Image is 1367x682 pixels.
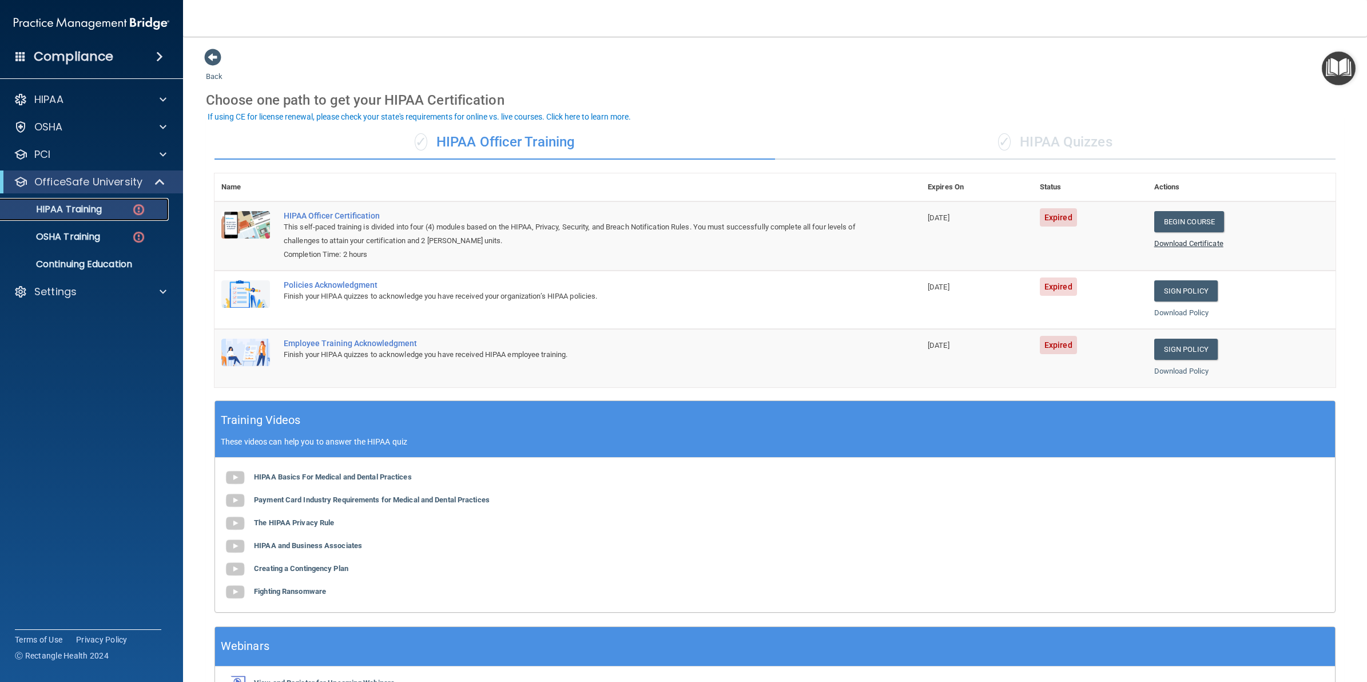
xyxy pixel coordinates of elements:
h5: Training Videos [221,410,301,430]
img: gray_youtube_icon.38fcd6cc.png [224,535,247,558]
div: If using CE for license renewal, please check your state's requirements for online vs. live cours... [208,113,631,121]
button: Open Resource Center [1322,51,1356,85]
div: Completion Time: 2 hours [284,248,864,261]
a: Privacy Policy [76,634,128,645]
a: Begin Course [1154,211,1224,232]
p: Settings [34,285,77,299]
a: Terms of Use [15,634,62,645]
span: [DATE] [928,283,949,291]
span: [DATE] [928,341,949,350]
a: OSHA [14,120,166,134]
div: Policies Acknowledgment [284,280,864,290]
button: If using CE for license renewal, please check your state's requirements for online vs. live cours... [206,111,633,122]
a: Back [206,58,222,81]
img: PMB logo [14,12,169,35]
div: HIPAA Quizzes [775,125,1336,160]
b: The HIPAA Privacy Rule [254,518,334,527]
div: This self-paced training is divided into four (4) modules based on the HIPAA, Privacy, Security, ... [284,220,864,248]
img: gray_youtube_icon.38fcd6cc.png [224,581,247,604]
b: HIPAA Basics For Medical and Dental Practices [254,473,412,481]
div: Choose one path to get your HIPAA Certification [206,84,1344,117]
th: Actions [1147,173,1336,201]
a: Sign Policy [1154,280,1218,302]
h5: Webinars [221,636,269,656]
a: HIPAA Officer Certification [284,211,864,220]
p: Continuing Education [7,259,164,270]
th: Name [214,173,277,201]
span: [DATE] [928,213,949,222]
a: Download Policy [1154,308,1209,317]
a: Download Certificate [1154,239,1223,248]
p: HIPAA Training [7,204,102,215]
img: danger-circle.6113f641.png [132,230,146,244]
a: Download Policy [1154,367,1209,375]
div: Employee Training Acknowledgment [284,339,864,348]
h4: Compliance [34,49,113,65]
span: ✓ [998,133,1011,150]
a: Sign Policy [1154,339,1218,360]
div: HIPAA Officer Training [214,125,775,160]
img: gray_youtube_icon.38fcd6cc.png [224,466,247,489]
span: ✓ [415,133,427,150]
span: Expired [1040,336,1077,354]
a: PCI [14,148,166,161]
p: OfficeSafe University [34,175,142,189]
p: PCI [34,148,50,161]
img: gray_youtube_icon.38fcd6cc.png [224,489,247,512]
b: Fighting Ransomware [254,587,326,596]
b: HIPAA and Business Associates [254,541,362,550]
img: gray_youtube_icon.38fcd6cc.png [224,558,247,581]
img: danger-circle.6113f641.png [132,203,146,217]
span: Ⓒ Rectangle Health 2024 [15,650,109,661]
b: Payment Card Industry Requirements for Medical and Dental Practices [254,495,490,504]
th: Expires On [921,173,1033,201]
p: These videos can help you to answer the HIPAA quiz [221,437,1329,446]
img: gray_youtube_icon.38fcd6cc.png [224,512,247,535]
div: Finish your HIPAA quizzes to acknowledge you have received your organization’s HIPAA policies. [284,290,864,303]
a: HIPAA [14,93,166,106]
p: OSHA Training [7,231,100,243]
span: Expired [1040,277,1077,296]
div: Finish your HIPAA quizzes to acknowledge you have received HIPAA employee training. [284,348,864,362]
p: HIPAA [34,93,63,106]
th: Status [1033,173,1147,201]
a: OfficeSafe University [14,175,166,189]
b: Creating a Contingency Plan [254,564,348,573]
p: OSHA [34,120,63,134]
span: Expired [1040,208,1077,227]
a: Settings [14,285,166,299]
